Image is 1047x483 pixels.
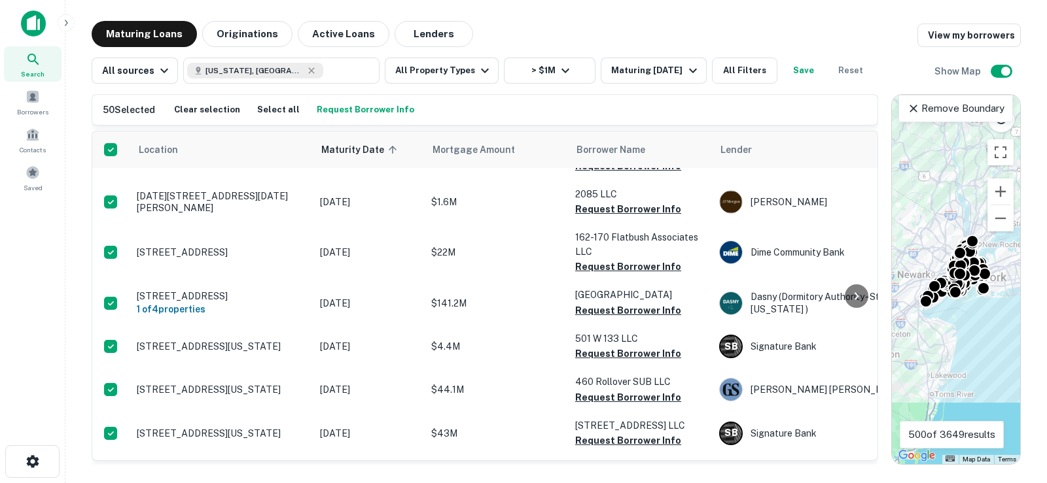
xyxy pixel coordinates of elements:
img: picture [720,378,742,401]
button: Maturing [DATE] [601,58,706,84]
button: Maturing Loans [92,21,197,47]
button: Toggle fullscreen view [987,139,1014,165]
button: Active Loans [298,21,389,47]
span: Lender [720,142,752,158]
p: $43M [431,426,562,441]
button: Originations [202,21,293,47]
a: Open this area in Google Maps (opens a new window) [895,447,938,464]
div: Signature Bank [719,335,915,358]
p: $22M [431,245,562,259]
button: Save your search to get updates of matches that match your search criteria. [783,58,825,84]
p: 500 of 3649 results [908,427,995,442]
button: Lenders [395,21,473,47]
p: 2085 LLC [575,187,706,201]
div: All sources [102,63,172,78]
th: Mortgage Amount [425,131,569,168]
span: Saved [24,182,43,193]
span: Maturity Date [321,142,401,158]
img: Google [895,447,938,464]
p: S B [724,340,737,354]
button: Zoom out [987,205,1014,231]
iframe: Chat Widget [982,378,1047,441]
span: Mortgage Amount [433,142,532,158]
p: [STREET_ADDRESS] [137,290,307,302]
p: $4.4M [431,339,562,354]
img: picture [720,241,742,263]
button: Select all [254,100,303,120]
a: Saved [4,160,62,195]
p: 460 Rollover SUB LLC [575,375,706,389]
div: Dasny (dormitory Authority - State Of [US_STATE] ) [719,291,915,314]
button: > $1M [504,58,595,84]
p: [STREET_ADDRESS] [137,246,307,258]
th: Location [130,131,313,168]
span: Borrower Name [577,142,645,158]
p: [STREET_ADDRESS][US_STATE] [137,384,307,395]
a: Search [4,46,62,82]
h6: 1 of 4 properties [137,302,307,316]
button: Keyboard shortcuts [946,456,955,461]
p: [DATE] [320,195,418,209]
p: [DATE] [320,245,418,259]
a: View my borrowers [917,24,1021,47]
p: [DATE] [320,296,418,310]
button: Request Borrower Info [575,390,681,405]
button: All Filters [712,58,777,84]
button: Request Borrower Info [575,433,681,448]
th: Maturity Date [313,131,425,168]
button: Request Borrower Info [575,201,681,217]
p: [DATE] [320,426,418,441]
p: $44.1M [431,382,562,397]
p: $141.2M [431,296,562,310]
div: Maturing [DATE] [611,63,700,78]
span: Location [138,142,178,158]
p: [STREET_ADDRESS][US_STATE] [137,427,307,439]
p: [DATE][STREET_ADDRESS][DATE][PERSON_NAME] [137,190,307,214]
a: Borrowers [4,84,62,120]
p: 501 W 133 LLC [575,331,706,346]
p: [STREET_ADDRESS][US_STATE] [137,341,307,352]
button: Map Data [963,455,990,464]
th: Lender [713,131,922,168]
span: Search [21,69,44,79]
div: [PERSON_NAME] [719,190,915,214]
button: Request Borrower Info [575,259,681,275]
button: Reset [830,58,872,84]
p: Remove Boundary [907,101,1004,116]
a: Terms (opens in new tab) [998,456,1016,463]
p: 162-170 Flatbush Associates LLC [575,230,706,259]
p: $1.6M [431,195,562,209]
button: All sources [92,58,178,84]
a: Contacts [4,122,62,158]
button: Request Borrower Info [313,100,417,120]
img: picture [720,191,742,213]
p: [DATE] [320,339,418,354]
img: capitalize-icon.png [21,10,46,37]
p: [STREET_ADDRESS] LLC [575,418,706,433]
h6: Show Map [934,64,983,78]
p: [DATE] [320,382,418,397]
button: Clear selection [171,100,243,120]
p: [GEOGRAPHIC_DATA] [575,288,706,302]
button: Request Borrower Info [575,303,681,318]
span: Borrowers [17,107,48,117]
th: Borrower Name [569,131,713,168]
span: [US_STATE], [GEOGRAPHIC_DATA], [GEOGRAPHIC_DATA] [205,65,304,76]
div: [PERSON_NAME] [PERSON_NAME] [719,378,915,401]
img: picture [720,292,742,314]
button: Request Borrower Info [575,346,681,361]
div: 0 0 [892,95,1020,464]
button: All Property Types [385,58,499,84]
h6: 50 Selected [103,103,155,117]
button: Zoom in [987,178,1014,205]
div: Signature Bank [719,422,915,445]
div: Dime Community Bank [719,241,915,264]
span: Contacts [20,144,46,155]
p: S B [724,426,737,440]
